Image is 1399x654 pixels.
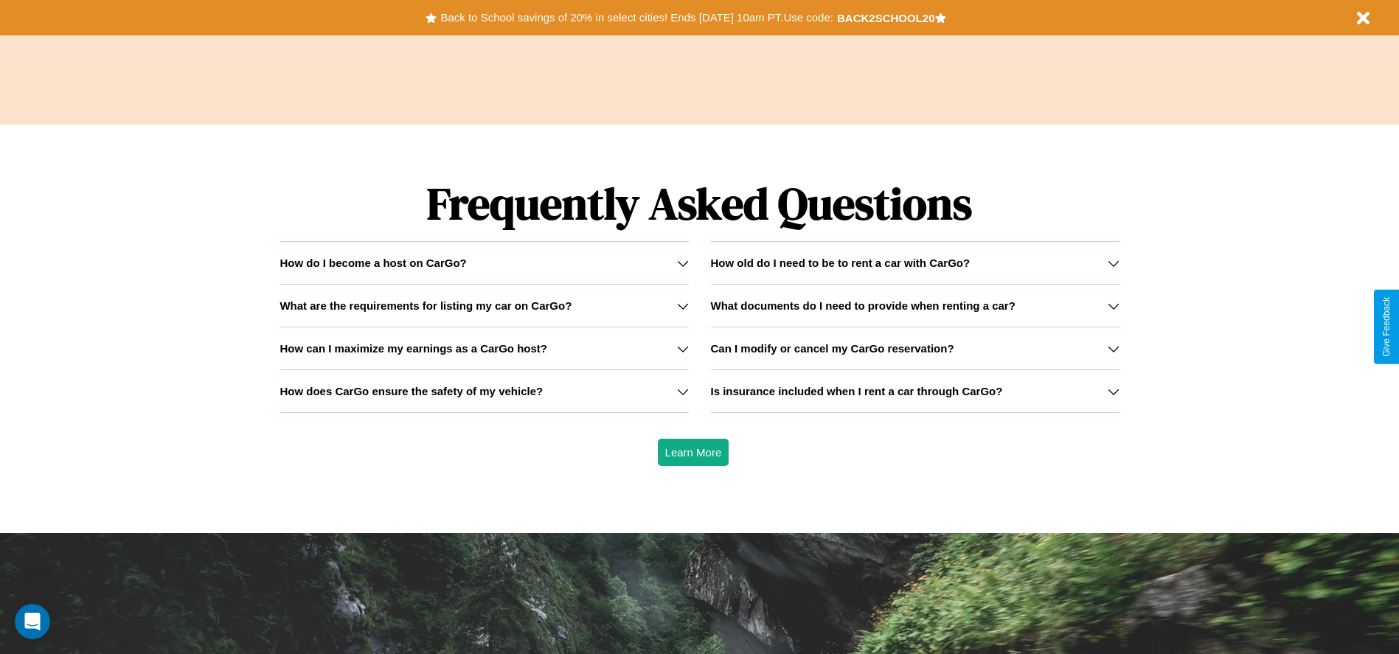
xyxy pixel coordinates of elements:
[658,439,729,466] button: Learn More
[711,257,971,269] h3: How old do I need to be to rent a car with CarGo?
[280,342,547,355] h3: How can I maximize my earnings as a CarGo host?
[437,7,836,28] button: Back to School savings of 20% in select cities! Ends [DATE] 10am PT.Use code:
[711,385,1003,397] h3: Is insurance included when I rent a car through CarGo?
[711,342,954,355] h3: Can I modify or cancel my CarGo reservation?
[15,604,50,639] iframe: Intercom live chat
[1381,297,1392,357] div: Give Feedback
[837,12,935,24] b: BACK2SCHOOL20
[711,299,1016,312] h3: What documents do I need to provide when renting a car?
[280,299,572,312] h3: What are the requirements for listing my car on CarGo?
[280,385,543,397] h3: How does CarGo ensure the safety of my vehicle?
[280,257,466,269] h3: How do I become a host on CarGo?
[280,166,1119,241] h1: Frequently Asked Questions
